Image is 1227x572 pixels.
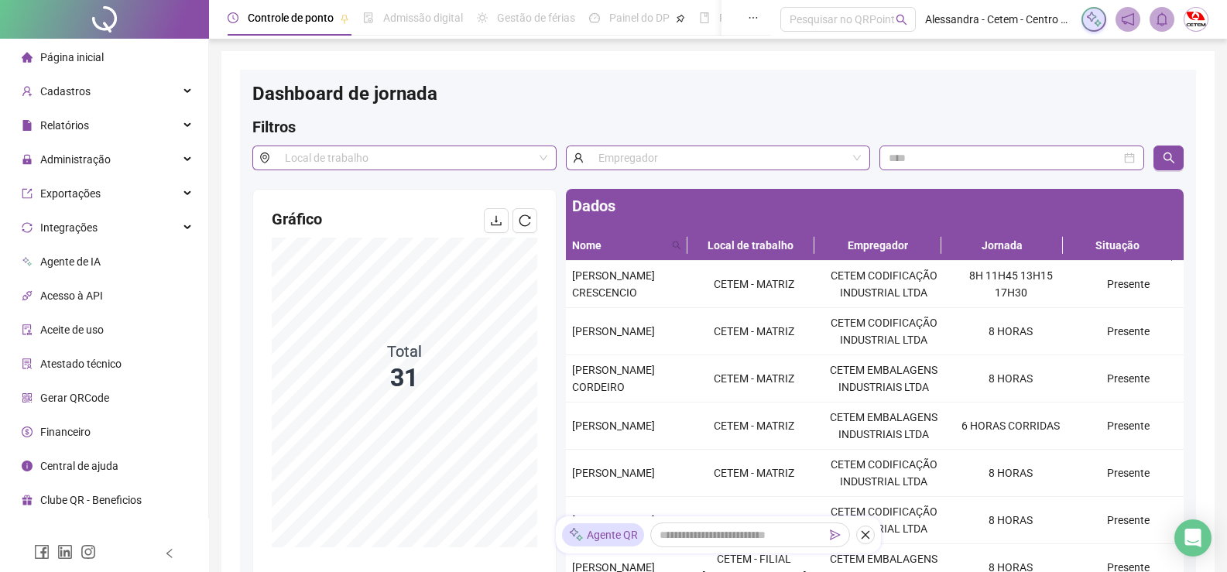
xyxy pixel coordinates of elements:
span: Controle de ponto [248,12,334,24]
td: CETEM EMBALAGENS INDUSTRIAIS LTDA [819,402,949,450]
div: Open Intercom Messenger [1174,519,1212,557]
span: book [699,12,710,23]
span: Cadastros [40,85,91,98]
span: environment [252,146,276,170]
span: [PERSON_NAME] CRESCENCIO [572,269,655,299]
td: CETEM - MATRIZ [690,497,820,544]
span: [PERSON_NAME] [572,420,655,432]
td: CETEM EMBALAGENS INDUSTRIAIS LTDA [819,355,949,402]
span: linkedin [57,544,73,560]
td: 8 HORAS [949,355,1073,402]
td: Presente [1072,497,1184,544]
span: Filtros [252,118,296,136]
span: notification [1121,12,1135,26]
th: Jornada [941,231,1063,261]
td: CETEM CODIFICAÇÃO INDUSTRIAL LTDA [819,308,949,355]
span: Central de ajuda [40,460,118,472]
span: search [672,241,681,250]
td: CETEM CODIFICAÇÃO INDUSTRIAL LTDA [819,497,949,544]
span: export [22,188,33,199]
span: gift [22,495,33,505]
td: CETEM - MATRIZ [690,308,820,355]
span: info-circle [22,461,33,471]
img: 20241 [1184,8,1208,31]
span: Painel do DP [609,12,670,24]
span: lock [22,154,33,165]
th: Local de trabalho [687,231,814,261]
span: Clube QR - Beneficios [40,494,142,506]
span: Página inicial [40,51,104,63]
span: facebook [34,544,50,560]
th: Empregador [814,231,941,261]
span: left [164,548,175,559]
td: Presente [1072,308,1184,355]
td: Presente [1072,450,1184,497]
td: 8 HORAS [949,450,1073,497]
span: audit [22,324,33,335]
span: Acesso à API [40,289,103,302]
span: user-add [22,86,33,97]
div: Agente QR [562,523,644,546]
span: close [860,529,871,540]
span: Financeiro [40,426,91,438]
td: 8 HORAS [949,308,1073,355]
td: CETEM - MATRIZ [690,261,820,308]
span: search [896,14,907,26]
span: pushpin [676,14,685,23]
span: Folha de pagamento [719,12,818,24]
td: CETEM - MATRIZ [690,355,820,402]
td: 8 HORAS [949,497,1073,544]
span: [PERSON_NAME] [572,325,655,337]
span: user [566,146,590,170]
span: reload [519,214,531,227]
td: Presente [1072,355,1184,402]
span: Dados [572,197,615,215]
span: [PERSON_NAME] [572,467,655,479]
span: dashboard [589,12,600,23]
span: sun [477,12,488,23]
span: qrcode [22,392,33,403]
span: instagram [81,544,96,560]
td: 6 HORAS CORRIDAS [949,402,1073,450]
td: Presente [1072,402,1184,450]
span: ellipsis [748,12,759,23]
span: Alessandra - Cetem - Centro Técnico de Embalgens Ltda [925,11,1072,28]
span: Dashboard de jornada [252,83,437,104]
img: sparkle-icon.fc2bf0ac1784a2077858766a79e2daf3.svg [568,527,584,543]
span: dollar [22,426,33,437]
span: Nome [572,237,666,254]
span: api [22,290,33,301]
th: Situação [1063,231,1172,261]
span: Gerar QRCode [40,392,109,404]
span: Gestão de férias [497,12,575,24]
td: Presente [1072,261,1184,308]
td: 8H 11H45 13H15 17H30 [949,261,1073,308]
span: file-done [363,12,374,23]
span: [PERSON_NAME] CORDEIRO [572,364,655,393]
span: send [830,529,841,540]
span: download [490,214,502,227]
span: Relatórios [40,119,89,132]
span: clock-circle [228,12,238,23]
span: solution [22,358,33,369]
td: CETEM - MATRIZ [690,402,820,450]
span: Agente de IA [40,255,101,268]
span: Atestado técnico [40,358,122,370]
img: sparkle-icon.fc2bf0ac1784a2077858766a79e2daf3.svg [1085,11,1102,28]
td: CETEM CODIFICAÇÃO INDUSTRIAL LTDA [819,450,949,497]
span: file [22,120,33,131]
span: pushpin [340,14,349,23]
span: Exportações [40,187,101,200]
span: [PERSON_NAME] [572,514,655,526]
span: Admissão digital [383,12,463,24]
span: home [22,52,33,63]
span: Aceite de uso [40,324,104,336]
span: bell [1155,12,1169,26]
span: search [669,234,684,257]
span: sync [22,222,33,233]
span: Integrações [40,221,98,234]
span: Gráfico [272,210,322,228]
span: search [1163,152,1175,164]
td: CETEM - MATRIZ [690,450,820,497]
td: CETEM CODIFICAÇÃO INDUSTRIAL LTDA [819,261,949,308]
